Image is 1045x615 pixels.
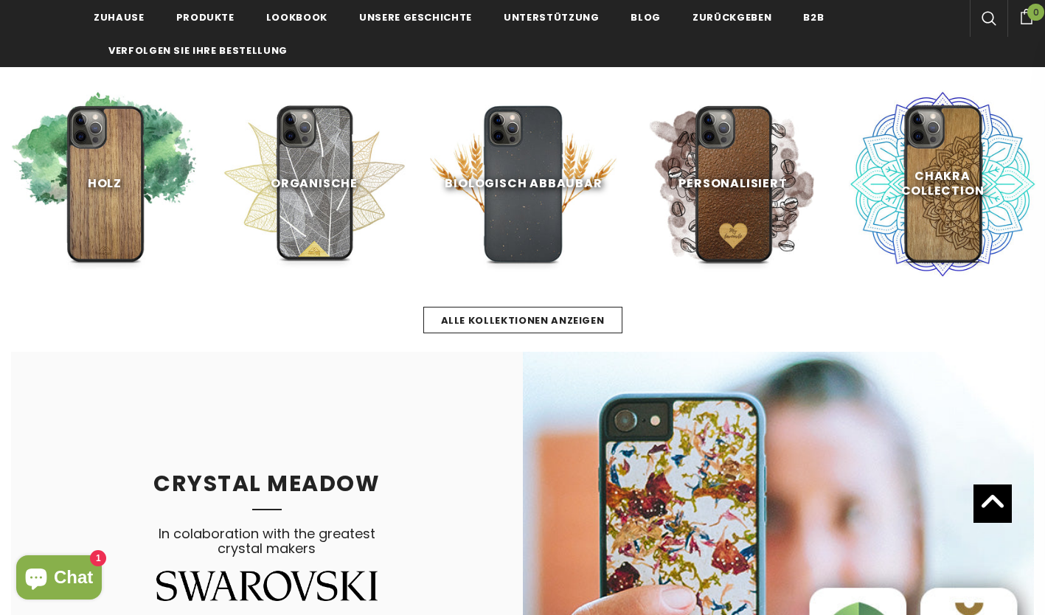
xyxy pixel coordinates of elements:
span: Unterstützung [504,10,599,24]
span: Zurückgeben [692,10,771,24]
inbox-online-store-chat: Onlineshop-Chat von Shopify [12,555,106,603]
span: Alle Kollektionen anzeigen [441,313,605,327]
span: Verfolgen Sie Ihre Bestellung [108,44,288,58]
span: B2B [803,10,824,24]
span: CRYSTAL MEADOW [153,468,380,499]
span: Unsere Geschichte [359,10,472,24]
span: Produkte [176,10,235,24]
a: 0 [1007,7,1045,24]
span: Zuhause [94,10,145,24]
img: Swarovski Logo [156,571,378,601]
span: Blog [631,10,661,24]
span: 0 [1027,4,1044,21]
a: Verfolgen Sie Ihre Bestellung [108,33,288,66]
span: In colaboration with the greatest crystal makers [156,524,378,594]
span: Lookbook [266,10,327,24]
a: Alle Kollektionen anzeigen [423,307,622,333]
